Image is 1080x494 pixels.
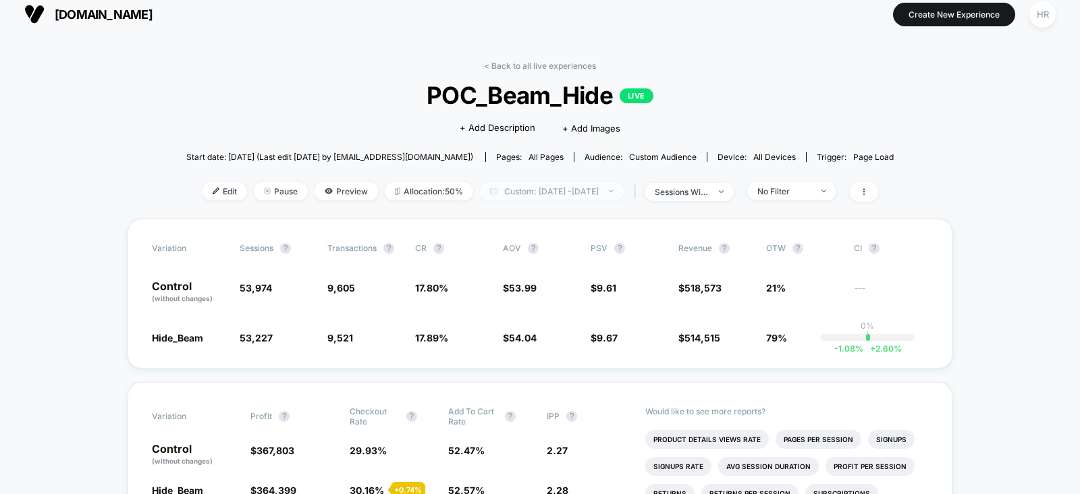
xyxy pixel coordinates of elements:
[509,282,537,294] span: 53.99
[591,243,607,253] span: PSV
[678,243,712,253] span: Revenue
[327,282,355,294] span: 9,605
[547,411,560,421] span: IPP
[240,282,272,294] span: 53,974
[757,186,811,196] div: No Filter
[383,243,394,254] button: ?
[869,243,880,254] button: ?
[718,457,819,476] li: Avg Session Duration
[433,243,444,254] button: ?
[684,282,722,294] span: 518,573
[614,243,625,254] button: ?
[264,188,271,194] img: end
[630,182,645,202] span: |
[503,282,537,294] span: $
[620,88,653,103] p: LIVE
[250,445,294,456] span: $
[385,182,473,200] span: Allocation: 50%
[1029,1,1056,28] div: HR
[1025,1,1060,28] button: HR
[870,344,875,354] span: +
[496,152,564,162] div: Pages:
[279,411,290,422] button: ?
[719,190,724,193] img: end
[395,188,400,195] img: rebalance
[707,152,806,162] span: Device:
[448,445,485,456] span: 52.47 %
[854,243,928,254] span: CI
[854,284,928,304] span: ---
[868,430,915,449] li: Signups
[853,152,894,162] span: Page Load
[528,243,539,254] button: ?
[684,332,720,344] span: 514,515
[547,445,568,456] span: 2.27
[448,406,498,427] span: Add To Cart Rate
[505,411,516,422] button: ?
[719,243,730,254] button: ?
[893,3,1015,26] button: Create New Experience
[645,457,711,476] li: Signups Rate
[655,187,709,197] div: sessions with impression
[152,294,213,302] span: (without changes)
[152,457,213,465] span: (without changes)
[591,332,618,344] span: $
[597,332,618,344] span: 9.67
[484,61,596,71] a: < Back to all live experiences
[817,152,894,162] div: Trigger:
[591,282,616,294] span: $
[566,411,577,422] button: ?
[834,344,863,354] span: -1.08 %
[863,344,902,354] span: 2.60 %
[415,332,448,344] span: 17.89 %
[186,152,473,162] span: Start date: [DATE] (Last edit [DATE] by [EMAIL_ADDRESS][DOMAIN_NAME])
[350,406,400,427] span: Checkout Rate
[222,81,859,109] span: POC_Beam_Hide
[152,281,226,304] p: Control
[766,243,840,254] span: OTW
[254,182,308,200] span: Pause
[766,332,787,344] span: 79%
[202,182,247,200] span: Edit
[327,243,377,253] span: Transactions
[645,406,928,416] p: Would like to see more reports?
[645,430,769,449] li: Product Details Views Rate
[152,406,226,427] span: Variation
[861,321,874,331] p: 0%
[213,188,219,194] img: edit
[240,243,273,253] span: Sessions
[240,332,273,344] span: 53,227
[792,243,803,254] button: ?
[509,332,537,344] span: 54.04
[776,430,861,449] li: Pages Per Session
[55,7,153,22] span: [DOMAIN_NAME]
[753,152,796,162] span: all devices
[529,152,564,162] span: all pages
[256,445,294,456] span: 367,803
[562,123,620,134] span: + Add Images
[866,331,869,341] p: |
[629,152,697,162] span: Custom Audience
[280,243,291,254] button: ?
[766,282,786,294] span: 21%
[480,182,624,200] span: Custom: [DATE] - [DATE]
[327,332,353,344] span: 9,521
[460,121,535,135] span: + Add Description
[678,332,720,344] span: $
[503,332,537,344] span: $
[152,243,226,254] span: Variation
[503,243,521,253] span: AOV
[678,282,722,294] span: $
[609,190,614,192] img: end
[821,190,826,192] img: end
[24,4,45,24] img: Visually logo
[152,443,237,466] p: Control
[415,243,427,253] span: CR
[406,411,417,422] button: ?
[585,152,697,162] div: Audience:
[490,188,497,194] img: calendar
[315,182,378,200] span: Preview
[826,457,915,476] li: Profit Per Session
[597,282,616,294] span: 9.61
[350,445,387,456] span: 29.93 %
